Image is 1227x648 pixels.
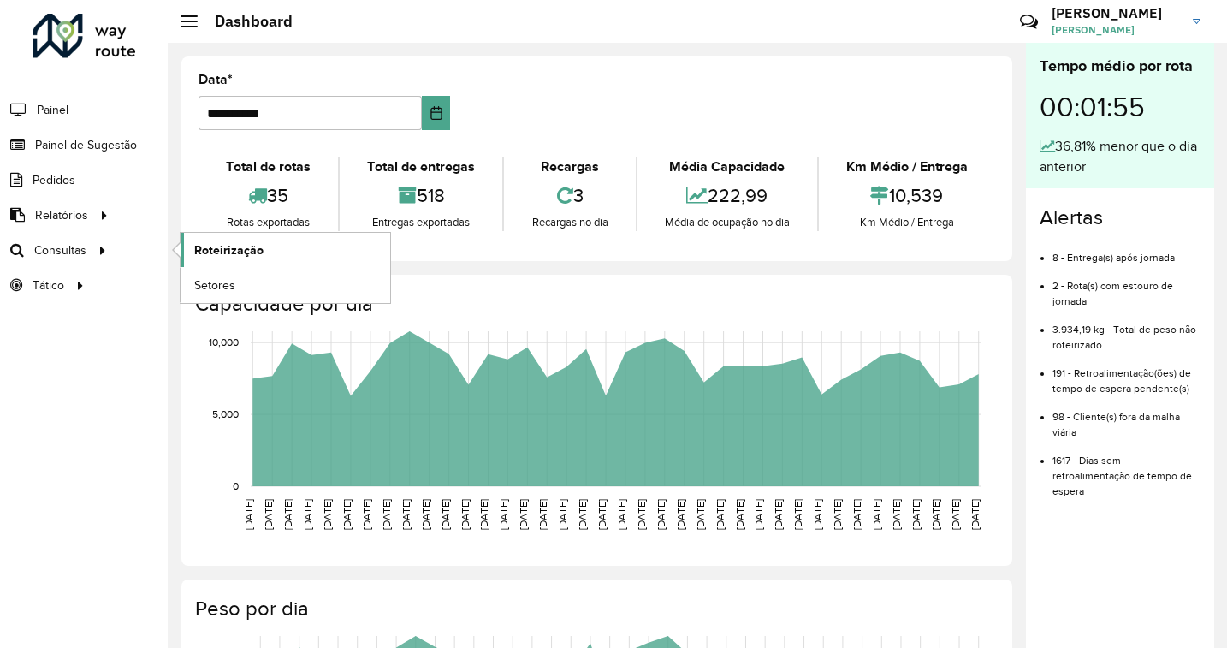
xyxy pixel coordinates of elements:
[616,499,627,530] text: [DATE]
[557,499,568,530] text: [DATE]
[714,499,726,530] text: [DATE]
[302,499,313,530] text: [DATE]
[1052,22,1180,38] span: [PERSON_NAME]
[33,171,75,189] span: Pedidos
[1040,78,1200,136] div: 00:01:55
[181,233,390,267] a: Roteirização
[832,499,843,530] text: [DATE]
[508,214,631,231] div: Recargas no dia
[1052,265,1200,309] li: 2 - Rota(s) com estouro de jornada
[642,157,813,177] div: Média Capacidade
[1052,237,1200,265] li: 8 - Entrega(s) após jornada
[203,157,334,177] div: Total de rotas
[823,214,991,231] div: Km Médio / Entrega
[518,499,529,530] text: [DATE]
[508,177,631,214] div: 3
[773,499,784,530] text: [DATE]
[243,499,254,530] text: [DATE]
[194,276,235,294] span: Setores
[891,499,902,530] text: [DATE]
[420,499,431,530] text: [DATE]
[1052,309,1200,353] li: 3.934,19 kg - Total de peso não roteirizado
[655,499,667,530] text: [DATE]
[871,499,882,530] text: [DATE]
[823,177,991,214] div: 10,539
[35,136,137,154] span: Painel de Sugestão
[212,408,239,419] text: 5,000
[910,499,922,530] text: [DATE]
[498,499,509,530] text: [DATE]
[695,499,706,530] text: [DATE]
[1040,55,1200,78] div: Tempo médio por rota
[440,499,451,530] text: [DATE]
[792,499,803,530] text: [DATE]
[1011,3,1047,40] a: Contato Rápido
[930,499,941,530] text: [DATE]
[823,157,991,177] div: Km Médio / Entrega
[459,499,471,530] text: [DATE]
[263,499,274,530] text: [DATE]
[344,214,498,231] div: Entregas exportadas
[400,499,412,530] text: [DATE]
[969,499,981,530] text: [DATE]
[34,241,86,259] span: Consultas
[1052,396,1200,440] li: 98 - Cliente(s) fora da malha viária
[537,499,548,530] text: [DATE]
[1052,5,1180,21] h3: [PERSON_NAME]
[950,499,961,530] text: [DATE]
[753,499,764,530] text: [DATE]
[675,499,686,530] text: [DATE]
[478,499,489,530] text: [DATE]
[35,206,88,224] span: Relatórios
[195,597,995,621] h4: Peso por dia
[181,268,390,302] a: Setores
[577,499,588,530] text: [DATE]
[199,69,233,90] label: Data
[203,177,334,214] div: 35
[344,157,498,177] div: Total de entregas
[812,499,823,530] text: [DATE]
[636,499,647,530] text: [DATE]
[734,499,745,530] text: [DATE]
[209,336,239,348] text: 10,000
[341,499,353,530] text: [DATE]
[381,499,392,530] text: [DATE]
[1040,136,1200,177] div: 36,81% menor que o dia anterior
[508,157,631,177] div: Recargas
[33,276,64,294] span: Tático
[233,480,239,491] text: 0
[194,241,264,259] span: Roteirização
[1040,205,1200,230] h4: Alertas
[203,214,334,231] div: Rotas exportadas
[361,499,372,530] text: [DATE]
[1052,440,1200,499] li: 1617 - Dias sem retroalimentação de tempo de espera
[198,12,293,31] h2: Dashboard
[344,177,498,214] div: 518
[642,177,813,214] div: 222,99
[422,96,450,130] button: Choose Date
[195,292,995,317] h4: Capacidade por dia
[37,101,68,119] span: Painel
[1052,353,1200,396] li: 191 - Retroalimentação(ões) de tempo de espera pendente(s)
[596,499,608,530] text: [DATE]
[282,499,293,530] text: [DATE]
[851,499,862,530] text: [DATE]
[642,214,813,231] div: Média de ocupação no dia
[322,499,333,530] text: [DATE]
